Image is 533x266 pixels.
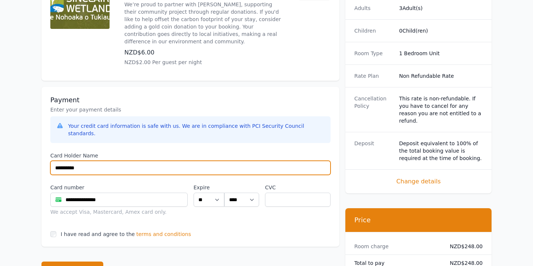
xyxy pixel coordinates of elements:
div: We accept Visa, Mastercard, Amex card only. [50,208,188,216]
span: terms and conditions [136,230,191,238]
dt: Rate Plan [354,72,393,80]
dt: Children [354,27,393,34]
label: Card number [50,184,188,191]
dt: Room Type [354,50,393,57]
dd: NZD$248.00 [444,243,483,250]
div: This rate is non-refundable. If you have to cancel for any reason you are not entitled to a refund. [399,95,483,124]
label: Card Holder Name [50,152,331,159]
dt: Room charge [354,243,438,250]
label: . [224,184,259,191]
h3: Price [354,216,483,225]
p: Enter your payment details [50,106,331,113]
label: Expire [194,184,224,191]
p: NZD$6.00 [124,48,284,57]
dd: Deposit equivalent to 100% of the total booking value is required at the time of booking. [399,140,483,162]
label: CVC [265,184,331,191]
dd: 0 Child(ren) [399,27,483,34]
label: I have read and agree to the [61,231,135,237]
p: NZD$2.00 Per guest per night [124,59,284,66]
div: Your credit card information is safe with us. We are in compliance with PCI Security Council stan... [68,122,325,137]
dt: Cancellation Policy [354,95,393,124]
dd: 3 Adult(s) [399,4,483,12]
dt: Deposit [354,140,393,162]
dd: 1 Bedroom Unit [399,50,483,57]
dd: Non Refundable Rate [399,72,483,80]
h3: Payment [50,96,331,104]
dt: Adults [354,4,393,12]
span: Change details [354,177,483,186]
